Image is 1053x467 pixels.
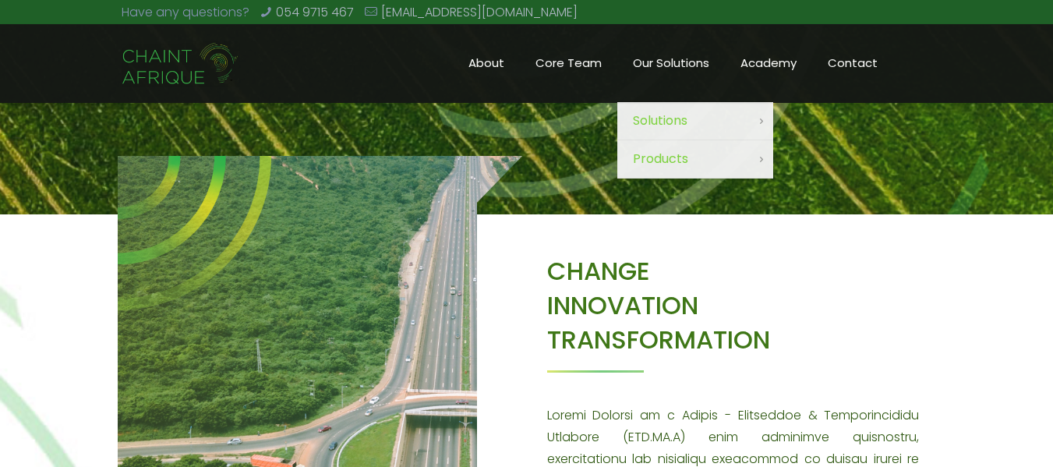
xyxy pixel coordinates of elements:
[617,140,773,179] a: Products
[617,24,725,102] a: Our Solutions
[122,41,240,87] img: Chaint_Afrique-20
[812,51,893,75] span: Contact
[381,3,578,21] a: [EMAIL_ADDRESS][DOMAIN_NAME]
[547,254,920,357] h3: CHANGE INNOVATION TRANSFORMATION
[812,24,893,102] a: Contact
[617,102,773,140] a: Solutions
[725,51,812,75] span: Academy
[122,24,240,102] a: Chaint Afrique
[617,51,725,75] span: Our Solutions
[520,51,617,75] span: Core Team
[633,110,687,132] span: Solutions
[520,24,617,102] a: Core Team
[633,148,688,170] span: Products
[453,51,520,75] span: About
[276,3,354,21] a: 054 9715 467
[725,24,812,102] a: Academy
[453,24,520,102] a: About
